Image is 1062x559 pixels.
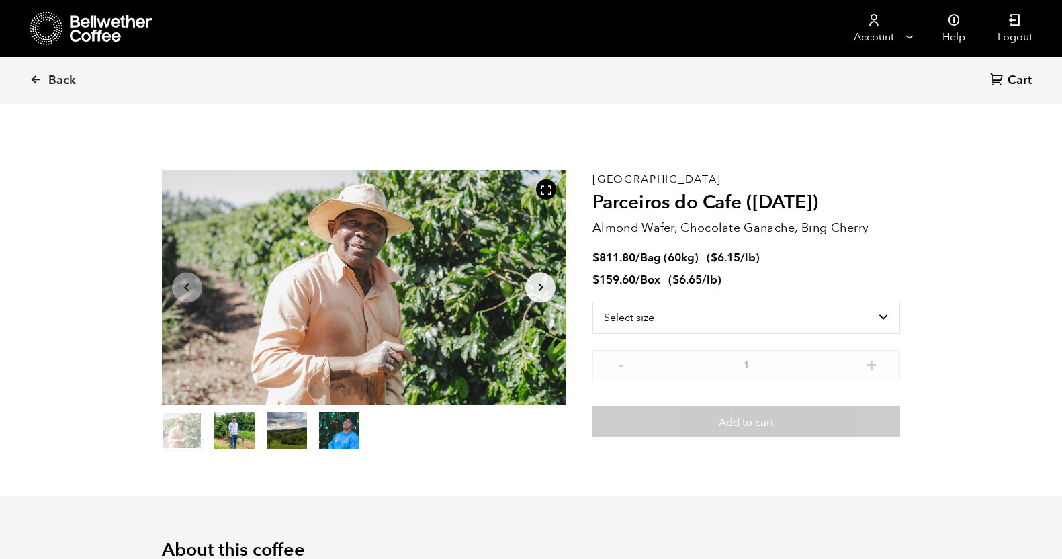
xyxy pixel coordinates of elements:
[672,272,702,288] bdi: 6.65
[711,250,717,265] span: $
[990,72,1035,90] a: Cart
[711,250,740,265] bdi: 6.15
[740,250,756,265] span: /lb
[863,357,880,370] button: +
[635,272,640,288] span: /
[672,272,679,288] span: $
[640,272,660,288] span: Box
[592,191,900,214] h2: Parceiros do Cafe ([DATE])
[592,272,599,288] span: $
[702,272,717,288] span: /lb
[668,272,721,288] span: ( )
[707,250,760,265] span: ( )
[592,250,635,265] bdi: 811.80
[48,73,76,89] span: Back
[635,250,640,265] span: /
[613,357,629,370] button: -
[592,219,900,237] p: Almond Wafer, Chocolate Ganache, Bing Cherry
[592,272,635,288] bdi: 159.60
[640,250,699,265] span: Bag (60kg)
[1008,73,1032,89] span: Cart
[592,406,900,437] button: Add to cart
[592,250,599,265] span: $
